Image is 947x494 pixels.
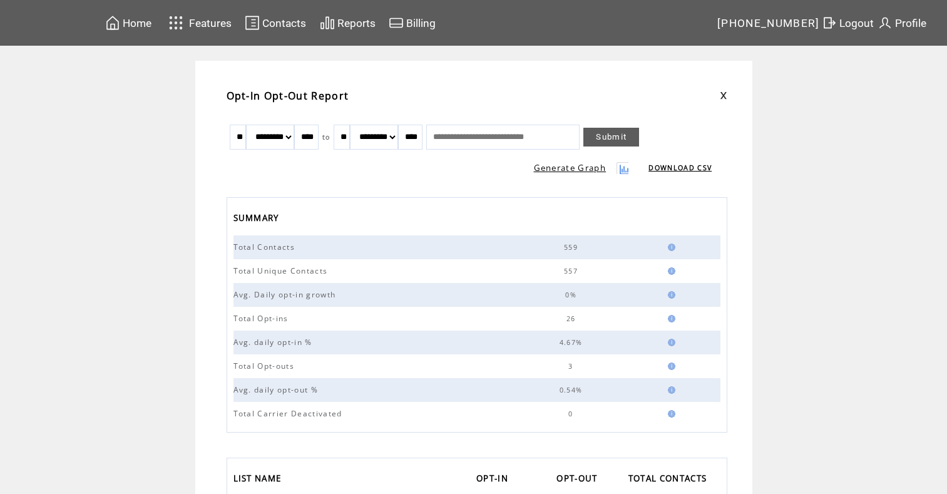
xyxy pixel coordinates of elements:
img: contacts.svg [245,15,260,31]
span: Total Opt-ins [233,313,292,324]
span: Logout [839,17,874,29]
span: LIST NAME [233,470,285,490]
img: features.svg [165,13,187,33]
a: Reports [318,13,377,33]
span: OPT-IN [476,470,511,490]
a: Features [163,11,234,35]
span: 0.54% [560,386,586,394]
a: Billing [387,13,438,33]
span: 26 [566,314,579,323]
img: help.gif [664,291,675,299]
span: Home [123,17,151,29]
span: [PHONE_NUMBER] [717,17,820,29]
img: chart.svg [320,15,335,31]
img: help.gif [664,363,675,370]
a: Generate Graph [534,162,607,173]
span: Avg. Daily opt-in growth [233,289,339,300]
a: TOTAL CONTACTS [628,470,714,490]
span: Total Contacts [233,242,299,252]
span: Avg. daily opt-in % [233,337,315,347]
span: Total Unique Contacts [233,265,331,276]
img: help.gif [664,315,675,322]
span: Avg. daily opt-out % [233,384,322,395]
span: 559 [564,243,581,252]
span: to [322,133,330,142]
span: SUMMARY [233,209,282,230]
a: Logout [820,13,876,33]
span: Opt-In Opt-Out Report [227,89,349,103]
a: Home [103,13,153,33]
span: 3 [568,362,576,371]
span: 557 [564,267,581,275]
img: exit.svg [822,15,837,31]
img: help.gif [664,267,675,275]
a: OPT-OUT [556,470,603,490]
span: TOTAL CONTACTS [628,470,710,490]
a: LIST NAME [233,470,288,490]
img: help.gif [664,410,675,418]
span: OPT-OUT [556,470,600,490]
span: Contacts [262,17,306,29]
a: Profile [876,13,928,33]
span: Reports [337,17,376,29]
span: Features [189,17,232,29]
a: Contacts [243,13,308,33]
img: creidtcard.svg [389,15,404,31]
span: 0 [568,409,576,418]
span: Billing [406,17,436,29]
span: Total Opt-outs [233,361,298,371]
span: Profile [895,17,926,29]
img: profile.svg [878,15,893,31]
img: help.gif [664,244,675,251]
span: 4.67% [560,338,586,347]
span: 0% [565,291,580,299]
img: help.gif [664,339,675,346]
a: DOWNLOAD CSV [648,163,712,172]
a: Submit [583,128,639,147]
span: Total Carrier Deactivated [233,408,346,419]
a: OPT-IN [476,470,514,490]
img: help.gif [664,386,675,394]
img: home.svg [105,15,120,31]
